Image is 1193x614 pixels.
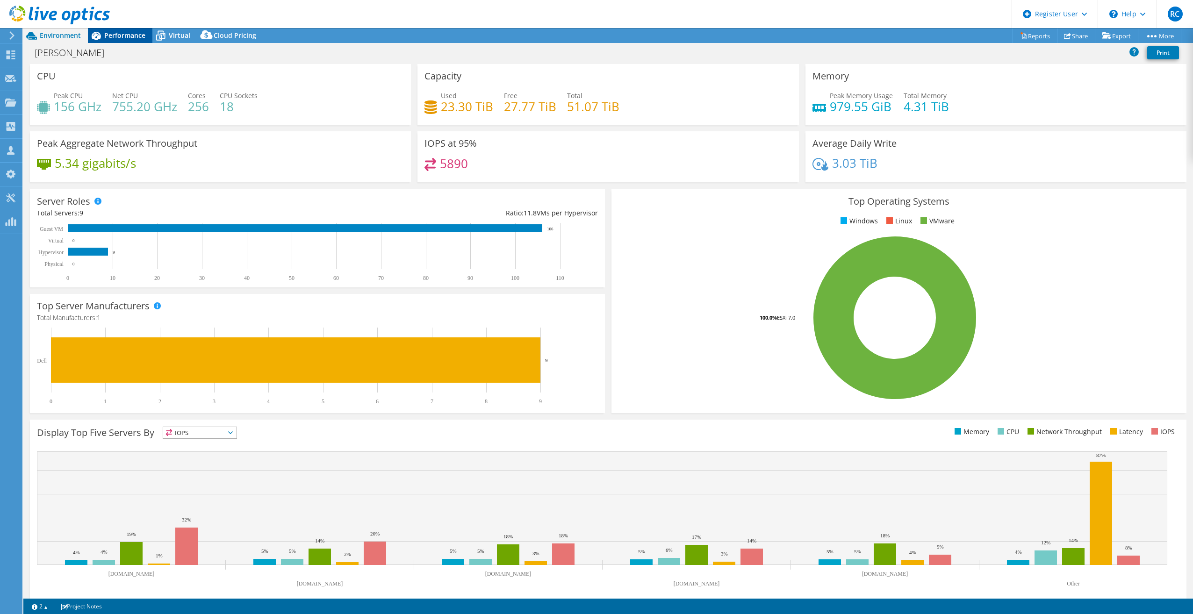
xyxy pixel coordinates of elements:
text: 12% [1041,540,1050,545]
div: Total Servers: [37,208,317,218]
text: 80 [423,275,429,281]
span: Net CPU [112,91,138,100]
text: 8 [485,398,488,405]
text: 2 [158,398,161,405]
text: 6% [666,547,673,553]
a: Project Notes [54,600,108,612]
text: 4% [73,550,80,555]
span: RC [1168,7,1183,21]
text: 1% [156,553,163,558]
text: 5% [450,548,457,554]
text: 18% [559,533,568,538]
h3: Peak Aggregate Network Throughput [37,138,197,149]
text: 19% [127,531,136,537]
span: Performance [104,31,145,40]
h4: 5890 [440,158,468,169]
text: 14% [747,538,756,543]
span: Total [567,91,582,100]
text: 30 [199,275,205,281]
text: Dell [37,357,47,364]
li: CPU [995,427,1019,437]
text: 0 [50,398,52,405]
span: IOPS [163,427,237,438]
span: Peak Memory Usage [830,91,893,100]
li: Latency [1108,427,1143,437]
h3: CPU [37,71,56,81]
h4: 5.34 gigabits/s [55,158,136,168]
text: 5% [854,549,861,554]
text: 0 [66,275,69,281]
h3: Server Roles [37,196,90,207]
text: 14% [315,538,324,543]
text: [DOMAIN_NAME] [108,571,155,577]
h3: Capacity [424,71,461,81]
text: Physical [44,261,64,267]
text: 9 [545,357,548,363]
h3: Memory [812,71,849,81]
text: 110 [556,275,564,281]
h3: Top Operating Systems [618,196,1179,207]
span: 9 [79,208,83,217]
text: [DOMAIN_NAME] [862,571,908,577]
text: 32% [182,517,191,522]
h4: 4.31 TiB [904,101,949,112]
text: 18% [880,533,890,538]
text: 5 [322,398,324,405]
h4: 51.07 TiB [567,101,619,112]
li: VMware [918,216,955,226]
text: 18% [503,534,513,539]
text: 6 [376,398,379,405]
text: 50 [289,275,295,281]
text: 5% [477,548,484,554]
h3: Top Server Manufacturers [37,301,150,311]
span: Cores [188,91,206,100]
tspan: 100.0% [760,314,777,321]
a: Export [1095,29,1138,43]
span: 1 [97,313,101,322]
text: 5% [826,549,834,554]
svg: \n [1109,10,1118,18]
a: Print [1147,46,1179,59]
text: 20 [154,275,160,281]
span: Cloud Pricing [214,31,256,40]
h4: 755.20 GHz [112,101,177,112]
text: Hypervisor [38,249,64,256]
text: 7 [431,398,433,405]
text: 4 [267,398,270,405]
span: Used [441,91,457,100]
text: Other [1067,580,1079,587]
h4: 156 GHz [54,101,101,112]
a: 2 [25,600,54,612]
h4: 18 [220,101,258,112]
li: Linux [884,216,912,226]
h4: 3.03 TiB [832,158,877,168]
span: Free [504,91,517,100]
text: 10 [110,275,115,281]
span: Environment [40,31,81,40]
li: Network Throughput [1025,427,1102,437]
h4: 979.55 GiB [830,101,893,112]
text: 90 [467,275,473,281]
text: 3% [532,550,539,556]
text: 3 [213,398,216,405]
span: 11.8 [524,208,537,217]
text: 60 [333,275,339,281]
text: 3% [721,551,728,557]
div: Ratio: VMs per Hypervisor [317,208,598,218]
text: 4% [1015,549,1022,555]
text: 0 [72,262,75,266]
text: 9 [539,398,542,405]
h4: 27.77 TiB [504,101,556,112]
text: 20% [370,531,380,536]
h3: Average Daily Write [812,138,897,149]
li: Windows [838,216,878,226]
text: 8% [1125,545,1132,550]
text: 87% [1096,452,1106,458]
text: 14% [1069,537,1078,543]
span: Peak CPU [54,91,83,100]
text: Virtual [48,237,64,244]
h1: [PERSON_NAME] [30,48,119,58]
tspan: ESXi 7.0 [777,314,795,321]
text: 40 [244,275,250,281]
a: Reports [1013,29,1057,43]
